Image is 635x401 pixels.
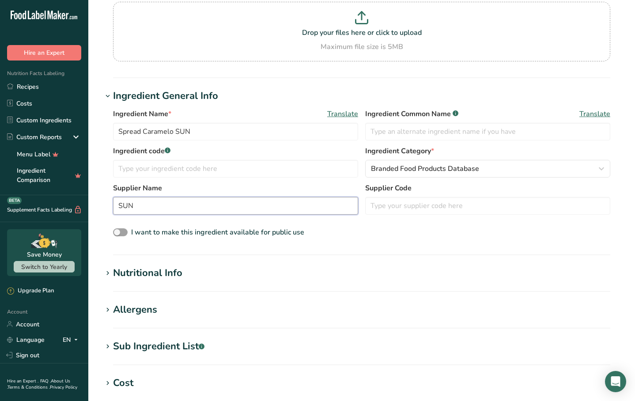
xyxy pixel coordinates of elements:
[605,371,626,392] div: Open Intercom Messenger
[14,261,75,272] button: Switch to Yearly
[115,27,608,38] p: Drop your files here or click to upload
[27,250,62,259] div: Save Money
[113,197,358,215] input: Type your supplier name here
[365,160,610,178] button: Branded Food Products Database
[7,197,22,204] div: BETA
[40,378,51,384] a: FAQ .
[115,42,608,52] div: Maximum file size is 5MB
[365,197,610,215] input: Type your supplier code here
[7,132,62,142] div: Custom Reports
[7,45,81,61] button: Hire an Expert
[8,384,50,390] a: Terms & Conditions .
[50,384,77,390] a: Privacy Policy
[365,146,610,156] label: Ingredient Category
[113,160,358,178] input: Type your ingredient code here
[113,339,204,354] div: Sub Ingredient List
[63,334,81,345] div: EN
[113,89,218,103] div: Ingredient General Info
[113,146,358,156] label: Ingredient code
[365,123,610,140] input: Type an alternate ingredient name if you have
[113,109,171,119] span: Ingredient Name
[7,287,54,295] div: Upgrade Plan
[365,109,458,119] span: Ingredient Common Name
[7,332,45,348] a: Language
[113,266,182,280] div: Nutritional Info
[7,378,38,384] a: Hire an Expert .
[113,183,358,193] label: Supplier Name
[327,109,358,119] span: Translate
[113,123,358,140] input: Type your ingredient name here
[7,378,70,390] a: About Us .
[579,109,610,119] span: Translate
[113,376,133,390] div: Cost
[21,263,67,271] span: Switch to Yearly
[131,227,304,237] span: I want to make this ingredient available for public use
[365,183,610,193] label: Supplier Code
[113,303,157,317] div: Allergens
[371,163,479,174] span: Branded Food Products Database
